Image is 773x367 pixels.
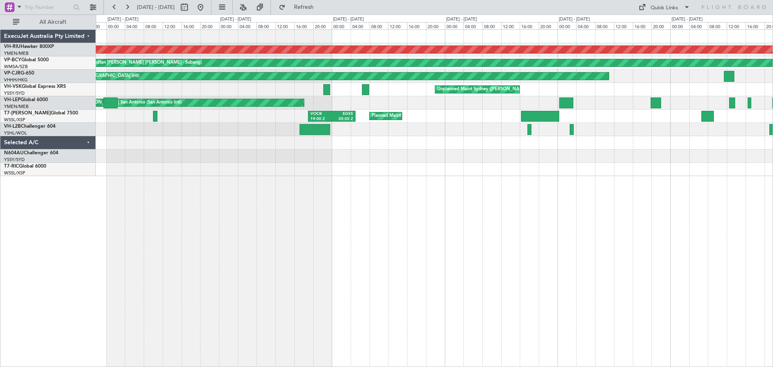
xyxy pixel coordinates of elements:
div: 08:00 [144,22,163,29]
div: 00:00 [106,22,125,29]
a: YSSY/SYD [4,157,25,163]
span: VP-CJR [4,71,21,76]
div: 20:00 [426,22,445,29]
div: Unplanned Maint Sydney ([PERSON_NAME] Intl) [437,83,536,95]
a: WMSA/SZB [4,64,28,70]
div: 12:00 [163,22,182,29]
div: 12:00 [388,22,407,29]
span: T7-RIC [4,164,19,169]
div: 00:00 [558,22,577,29]
div: 05:05 Z [332,116,353,122]
div: [DATE] - [DATE] [107,16,138,23]
div: Quick Links [651,4,678,12]
div: 04:00 [238,22,257,29]
div: 04:00 [125,22,144,29]
div: 00:00 [219,22,238,29]
a: VH-L2BChallenger 604 [4,124,56,129]
div: [DATE] - [DATE] [672,16,703,23]
div: 04:00 [689,22,708,29]
span: N604AU [4,151,24,156]
span: VH-L2B [4,124,21,129]
div: VOCB [310,111,332,117]
div: 16:00 [520,22,539,29]
div: 12:00 [614,22,633,29]
span: VP-BCY [4,58,21,62]
div: 16:00 [746,22,765,29]
div: 12:00 [727,22,746,29]
a: N604AUChallenger 604 [4,151,58,156]
span: T7-[PERSON_NAME] [4,111,51,116]
div: 19:00 Z [310,116,332,122]
a: VP-CJRG-650 [4,71,34,76]
div: 20:00 [651,22,670,29]
a: VH-VSKGlobal Express XRS [4,84,66,89]
a: T7-[PERSON_NAME]Global 7500 [4,111,78,116]
div: 08:00 [256,22,275,29]
div: 12:00 [275,22,294,29]
span: [DATE] - [DATE] [137,4,175,11]
div: 04:00 [351,22,370,29]
a: VH-RIUHawker 800XP [4,44,54,49]
span: VH-RIU [4,44,21,49]
div: [DATE] - [DATE] [220,16,251,23]
div: 04:00 [463,22,482,29]
div: 16:00 [407,22,426,29]
div: Planned Maint [GEOGRAPHIC_DATA] (Sultan [PERSON_NAME] [PERSON_NAME] - Subang) [14,57,202,69]
span: VH-LEP [4,97,21,102]
div: [DATE] - [DATE] [559,16,590,23]
div: 20:00 [87,22,106,29]
div: 04:00 [576,22,595,29]
div: 20:00 [200,22,219,29]
span: VH-VSK [4,84,22,89]
div: 16:00 [182,22,200,29]
div: 08:00 [482,22,501,29]
div: 16:00 [633,22,652,29]
div: Planned Maint [GEOGRAPHIC_DATA] ([GEOGRAPHIC_DATA]) [372,110,498,122]
button: Quick Links [635,1,694,14]
div: 20:00 [539,22,558,29]
button: Refresh [275,1,323,14]
a: YSHL/WOL [4,130,27,136]
div: 00:00 [670,22,689,29]
span: Refresh [287,4,321,10]
div: [PERSON_NAME] San Antonio (San Antonio Intl) [83,97,182,109]
div: 00:00 [445,22,464,29]
div: EGSS [332,111,353,117]
a: T7-RICGlobal 6000 [4,164,46,169]
a: VP-BCYGlobal 5000 [4,58,49,62]
div: 12:00 [501,22,520,29]
a: WSSL/XSP [4,170,25,176]
div: 16:00 [294,22,313,29]
input: Trip Number [25,1,71,13]
div: 08:00 [370,22,389,29]
div: [DATE] - [DATE] [333,16,364,23]
a: YSSY/SYD [4,90,25,96]
a: YMEN/MEB [4,50,29,56]
span: All Aircraft [21,19,85,25]
div: 00:00 [332,22,351,29]
div: 08:00 [595,22,614,29]
a: VHHH/HKG [4,77,28,83]
div: [DATE] - [DATE] [446,16,477,23]
a: YMEN/MEB [4,104,29,110]
a: VH-LEPGlobal 6000 [4,97,48,102]
a: WSSL/XSP [4,117,25,123]
div: 20:00 [313,22,332,29]
div: 08:00 [708,22,727,29]
button: All Aircraft [9,16,87,29]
